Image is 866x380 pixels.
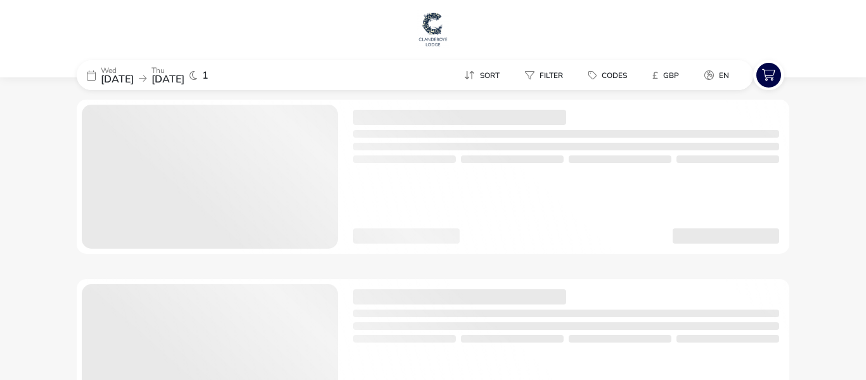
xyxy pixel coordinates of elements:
[101,67,134,74] p: Wed
[77,60,267,90] div: Wed[DATE]Thu[DATE]1
[642,66,694,84] naf-pibe-menu-bar-item: £GBP
[652,69,658,82] i: £
[152,72,184,86] span: [DATE]
[540,70,563,81] span: Filter
[578,66,642,84] naf-pibe-menu-bar-item: Codes
[454,66,510,84] button: Sort
[694,66,739,84] button: en
[663,70,679,81] span: GBP
[202,70,209,81] span: 1
[454,66,515,84] naf-pibe-menu-bar-item: Sort
[694,66,744,84] naf-pibe-menu-bar-item: en
[480,70,500,81] span: Sort
[101,72,134,86] span: [DATE]
[578,66,637,84] button: Codes
[642,66,689,84] button: £GBP
[152,67,184,74] p: Thu
[515,66,573,84] button: Filter
[719,70,729,81] span: en
[417,10,449,48] img: Main Website
[602,70,627,81] span: Codes
[515,66,578,84] naf-pibe-menu-bar-item: Filter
